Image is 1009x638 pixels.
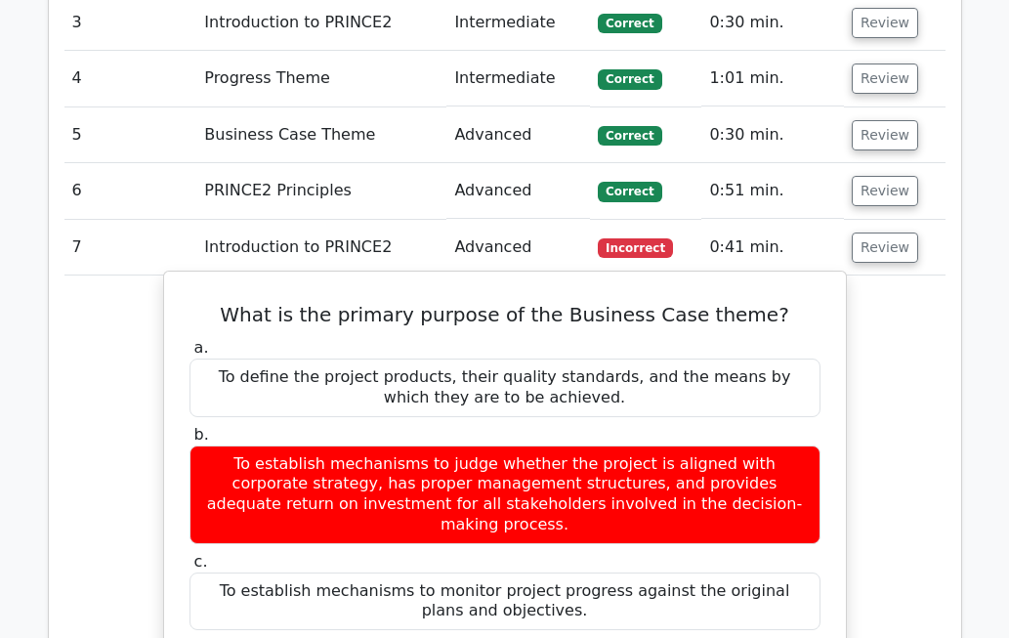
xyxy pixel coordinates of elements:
td: 7 [64,220,197,276]
button: Review [852,8,918,38]
span: b. [194,425,209,444]
td: Intermediate [446,51,590,106]
span: Correct [598,14,661,33]
span: Correct [598,182,661,201]
span: Correct [598,126,661,146]
td: PRINCE2 Principles [196,163,446,219]
span: Incorrect [598,238,673,258]
td: Progress Theme [196,51,446,106]
td: Business Case Theme [196,107,446,163]
span: c. [194,552,208,571]
td: 6 [64,163,197,219]
button: Review [852,233,918,263]
span: Correct [598,69,661,89]
td: 0:41 min. [701,220,844,276]
button: Review [852,64,918,94]
td: Introduction to PRINCE2 [196,220,446,276]
td: 0:30 min. [701,107,844,163]
td: 0:51 min. [701,163,844,219]
div: To establish mechanisms to monitor project progress against the original plans and objectives. [189,573,820,631]
span: a. [194,338,209,357]
td: 1:01 min. [701,51,844,106]
button: Review [852,176,918,206]
td: Advanced [446,163,590,219]
td: 5 [64,107,197,163]
button: Review [852,120,918,150]
td: 4 [64,51,197,106]
td: Advanced [446,220,590,276]
td: Advanced [446,107,590,163]
h5: What is the primary purpose of the Business Case theme? [188,303,822,326]
div: To establish mechanisms to judge whether the project is aligned with corporate strategy, has prop... [189,446,820,544]
div: To define the project products, their quality standards, and the means by which they are to be ac... [189,359,820,417]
